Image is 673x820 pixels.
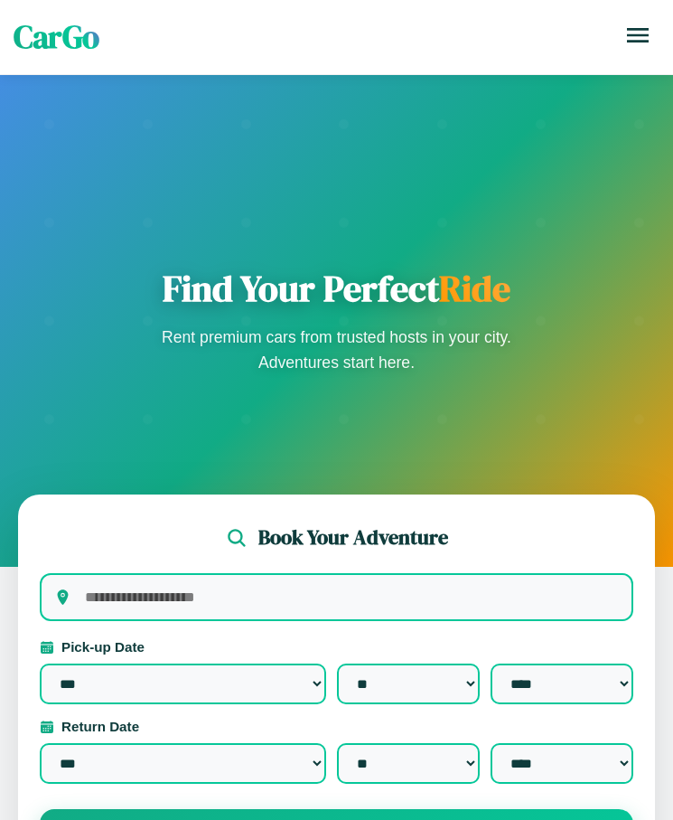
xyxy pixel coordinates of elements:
p: Rent premium cars from trusted hosts in your city. Adventures start here. [156,325,518,375]
span: CarGo [14,15,99,59]
label: Return Date [40,719,633,734]
h1: Find Your Perfect [156,267,518,310]
label: Pick-up Date [40,639,633,655]
span: Ride [439,264,510,313]
h2: Book Your Adventure [258,523,448,551]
